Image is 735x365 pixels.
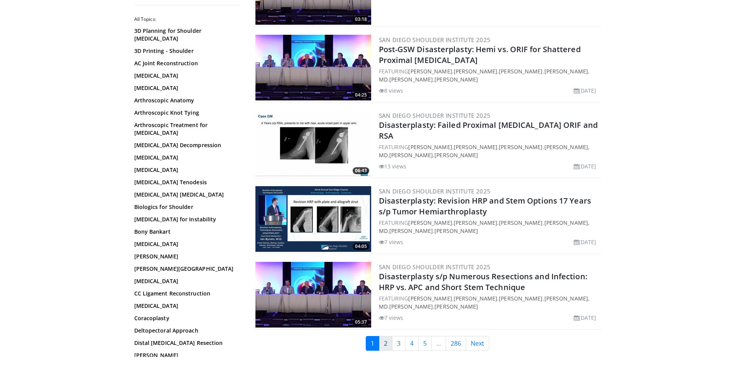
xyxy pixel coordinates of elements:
[379,336,392,351] a: 2
[389,227,433,234] a: [PERSON_NAME]
[408,143,452,151] a: [PERSON_NAME]
[134,109,238,117] a: Arthroscopic Knot Tying
[134,84,238,92] a: [MEDICAL_DATA]
[134,154,238,161] a: [MEDICAL_DATA]
[574,314,596,322] li: [DATE]
[134,302,238,310] a: [MEDICAL_DATA]
[255,262,371,328] a: 05:37
[454,295,497,302] a: [PERSON_NAME]
[418,336,432,351] a: 5
[379,271,587,292] a: Disasterplasty s/p Numerous Resections and Infection: HRP vs. APC and Short Stem Technique
[434,76,478,83] a: [PERSON_NAME]
[574,87,596,95] li: [DATE]
[134,166,238,174] a: [MEDICAL_DATA]
[134,277,238,285] a: [MEDICAL_DATA]
[379,219,600,235] div: FEATURING , , , , ,
[499,143,542,151] a: [PERSON_NAME]
[379,143,600,159] div: FEATURING , , , , ,
[379,187,491,195] a: San Diego Shoulder Institute 2025
[379,238,404,246] li: 7 views
[134,191,238,199] a: [MEDICAL_DATA] [MEDICAL_DATA]
[134,203,238,211] a: Biologics for Shoulder
[134,240,238,248] a: [MEDICAL_DATA]
[499,68,542,75] a: [PERSON_NAME]
[353,16,369,23] span: 03:18
[134,141,238,149] a: [MEDICAL_DATA] Decompression
[134,339,238,347] a: Distal [MEDICAL_DATA] Resection
[134,228,238,236] a: Bony Bankart
[379,263,491,271] a: San Diego Shoulder Institute 2025
[499,219,542,226] a: [PERSON_NAME]
[408,295,452,302] a: [PERSON_NAME]
[574,238,596,246] li: [DATE]
[379,87,404,95] li: 8 views
[405,336,419,351] a: 4
[379,314,404,322] li: 7 views
[389,76,433,83] a: [PERSON_NAME]
[254,336,601,351] nav: Search results pages
[379,44,581,65] a: Post-GSW Disasterplasty: Hemi vs. ORIF for Shattered Proximal [MEDICAL_DATA]
[408,68,452,75] a: [PERSON_NAME]
[434,303,478,310] a: [PERSON_NAME]
[134,265,238,273] a: [PERSON_NAME][GEOGRAPHIC_DATA]
[134,59,238,67] a: AC Joint Reconstruction
[255,35,371,100] a: 04:25
[353,243,369,250] span: 04:05
[134,351,238,359] a: [PERSON_NAME]
[379,120,598,141] a: Disasterplasty: Failed Proximal [MEDICAL_DATA] ORIF and RSA
[134,216,238,223] a: [MEDICAL_DATA] for Instability
[353,167,369,174] span: 06:43
[134,16,240,22] h2: All Topics:
[379,195,591,217] a: Disasterplasty: Revision HRP and Stem Options 17 Years s/p Tumor Hemiarthroplasty
[434,227,478,234] a: [PERSON_NAME]
[255,262,371,328] img: 7b57f22c-5213-4bef-a05f-3dadd91a2327.300x170_q85_crop-smart_upscale.jpg
[353,319,369,326] span: 05:37
[353,92,369,98] span: 04:25
[389,303,433,310] a: [PERSON_NAME]
[379,67,600,83] div: FEATURING , , , , ,
[134,121,238,137] a: Arthroscopic Treatment for [MEDICAL_DATA]
[446,336,466,351] a: 286
[454,219,497,226] a: [PERSON_NAME]
[454,143,497,151] a: [PERSON_NAME]
[366,336,379,351] a: 1
[408,219,452,226] a: [PERSON_NAME]
[434,151,478,159] a: [PERSON_NAME]
[134,97,238,104] a: Arthroscopic Anatomy
[134,314,238,322] a: Coracoplasty
[134,27,238,42] a: 3D Planning for Shoulder [MEDICAL_DATA]
[134,253,238,260] a: [PERSON_NAME]
[255,110,371,176] img: a551b802-76a4-4d9e-a489-3cc02d2b4f4c.300x170_q85_crop-smart_upscale.jpg
[499,295,542,302] a: [PERSON_NAME]
[454,68,497,75] a: [PERSON_NAME]
[379,294,600,311] div: FEATURING , , , , ,
[134,72,238,80] a: [MEDICAL_DATA]
[134,47,238,55] a: 3D Printing - Shoulder
[466,336,489,351] a: Next
[392,336,406,351] a: 3
[255,186,371,252] a: 04:05
[379,162,407,170] li: 13 views
[574,162,596,170] li: [DATE]
[379,36,491,44] a: San Diego Shoulder Institute 2025
[134,178,238,186] a: [MEDICAL_DATA] Tenodesis
[389,151,433,159] a: [PERSON_NAME]
[134,327,238,334] a: Deltopectoral Approach
[255,186,371,252] img: 21812fae-67bd-4f5a-a4e0-cc0f8185c953.300x170_q85_crop-smart_upscale.jpg
[134,290,238,297] a: CC Ligament Reconstruction
[379,112,491,119] a: San Diego Shoulder Institute 2025
[255,35,371,100] img: dee80b1c-7985-4f40-8bf2-754db28ee49d.300x170_q85_crop-smart_upscale.jpg
[255,110,371,176] a: 06:43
